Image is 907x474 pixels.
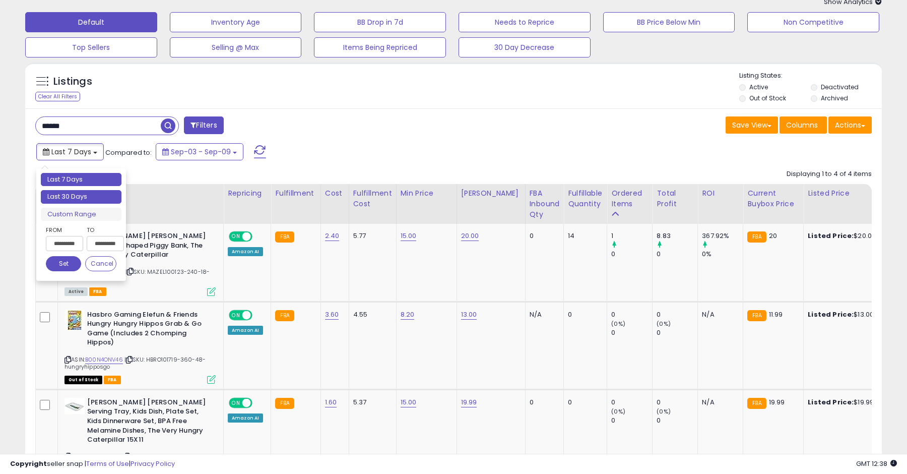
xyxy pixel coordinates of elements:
[228,326,263,335] div: Amazon AI
[87,398,210,447] b: [PERSON_NAME] [PERSON_NAME] Serving Tray, Kids Dish, Plate Set, Kids Dinnerware Set, BPA Free Mel...
[769,231,777,241] span: 20
[104,376,121,384] span: FBA
[275,231,294,243] small: FBA
[657,328,697,337] div: 0
[41,208,121,221] li: Custom Range
[64,310,85,330] img: 61ZkepmLXIL._SL40_.jpg
[461,188,521,199] div: [PERSON_NAME]
[325,231,340,241] a: 2.40
[251,398,267,407] span: OFF
[85,355,123,364] a: B00N4ONV46
[105,148,152,157] span: Compared to:
[769,397,785,407] span: 19.99
[64,376,102,384] span: All listings that are currently out of stock and unavailable for purchase on Amazon
[171,147,231,157] span: Sep-03 - Sep-09
[461,231,479,241] a: 20.00
[10,459,47,468] strong: Copyright
[251,311,267,319] span: OFF
[808,188,895,199] div: Listed Price
[353,188,392,209] div: Fulfillment Cost
[530,310,556,319] div: N/A
[230,232,242,241] span: ON
[611,320,625,328] small: (0%)
[230,398,242,407] span: ON
[64,287,88,296] span: All listings currently available for purchase on Amazon
[702,310,735,319] div: N/A
[786,120,818,130] span: Columns
[568,310,599,319] div: 0
[749,94,786,102] label: Out of Stock
[611,398,652,407] div: 0
[275,188,316,199] div: Fulfillment
[611,310,652,319] div: 0
[156,143,243,160] button: Sep-03 - Sep-09
[702,188,739,199] div: ROI
[747,231,766,243] small: FBA
[251,232,267,241] span: OFF
[314,37,446,57] button: Items Being Repriced
[25,12,157,32] button: Default
[530,231,556,241] div: 0
[828,116,872,134] button: Actions
[64,231,216,295] div: ASIN:
[86,459,129,468] a: Terms of Use
[739,71,881,81] p: Listing States:
[568,188,603,209] div: Fulfillable Quantity
[808,398,891,407] div: $19.99
[41,190,121,204] li: Last 30 Days
[64,355,206,371] span: | SKU: HBRO101719-360-48-hungryhipposgo
[530,398,556,407] div: 0
[228,247,263,256] div: Amazon AI
[611,416,652,425] div: 0
[780,116,827,134] button: Columns
[657,188,693,209] div: Total Profit
[702,398,735,407] div: N/A
[702,250,743,259] div: 0%
[749,83,768,91] label: Active
[611,188,648,209] div: Ordered Items
[228,413,263,423] div: Amazon AI
[461,310,477,320] a: 13.00
[170,37,302,57] button: Selling @ Max
[25,37,157,57] button: Top Sellers
[657,398,697,407] div: 0
[10,459,175,469] div: seller snap | |
[325,397,337,407] a: 1.60
[36,143,104,160] button: Last 7 Days
[808,310,854,319] b: Listed Price:
[726,116,778,134] button: Save View
[62,188,219,199] div: Title
[657,250,697,259] div: 0
[87,231,210,262] b: [PERSON_NAME] [PERSON_NAME] Kids Book Shaped Piggy Bank, The Very Hungry Caterpillar
[611,250,652,259] div: 0
[131,459,175,468] a: Privacy Policy
[64,310,216,383] div: ASIN:
[657,407,671,416] small: (0%)
[401,310,415,320] a: 8.20
[170,12,302,32] button: Inventory Age
[821,83,859,91] label: Deactivated
[787,169,872,179] div: Displaying 1 to 4 of 4 items
[611,328,652,337] div: 0
[46,225,81,235] label: From
[747,188,799,209] div: Current Buybox Price
[657,231,697,241] div: 8.83
[401,231,417,241] a: 15.00
[228,188,267,199] div: Repricing
[657,320,671,328] small: (0%)
[530,188,560,220] div: FBA inbound Qty
[657,416,697,425] div: 0
[41,173,121,187] li: Last 7 Days
[85,256,116,271] button: Cancel
[808,310,891,319] div: $13.00
[459,37,591,57] button: 30 Day Decrease
[769,310,783,319] span: 11.99
[353,310,388,319] div: 4.55
[51,147,91,157] span: Last 7 Days
[657,310,697,319] div: 0
[184,116,223,134] button: Filters
[821,94,848,102] label: Archived
[401,397,417,407] a: 15.00
[747,12,879,32] button: Non Competitive
[401,188,452,199] div: Min Price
